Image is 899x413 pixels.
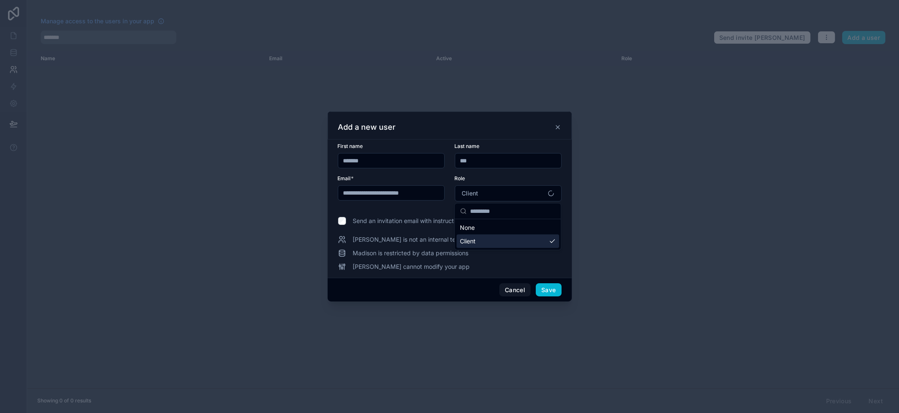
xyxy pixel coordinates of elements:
[338,143,363,149] span: First name
[353,235,489,244] span: [PERSON_NAME] is not an internal team member
[338,217,346,225] input: Send an invitation email with instructions to log in
[536,283,561,297] button: Save
[338,122,396,132] h3: Add a new user
[455,185,562,201] button: Select Button
[456,221,559,234] div: None
[455,219,561,250] div: Suggestions
[353,262,470,271] span: [PERSON_NAME] cannot modify your app
[460,237,476,246] span: Client
[455,175,465,181] span: Role
[353,249,469,257] span: Madison is restricted by data permissions
[499,283,531,297] button: Cancel
[462,189,479,198] span: Client
[455,143,480,149] span: Last name
[338,175,351,181] span: Email
[353,217,489,225] span: Send an invitation email with instructions to log in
